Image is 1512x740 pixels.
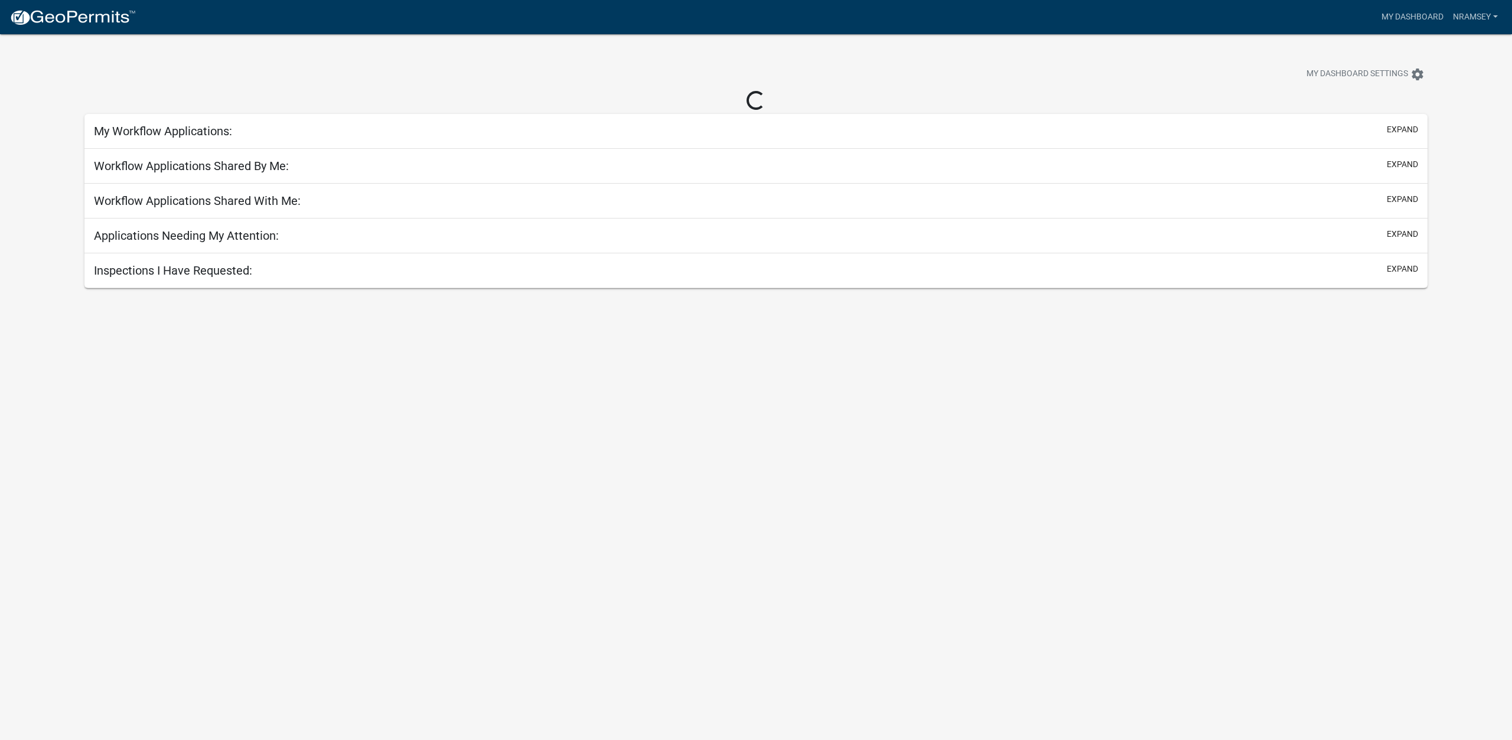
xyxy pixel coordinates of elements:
h5: My Workflow Applications: [94,124,232,138]
button: expand [1387,263,1418,275]
button: expand [1387,123,1418,136]
h5: Workflow Applications Shared By Me: [94,159,289,173]
button: expand [1387,228,1418,240]
h5: Applications Needing My Attention: [94,229,279,243]
a: nramsey [1448,6,1503,28]
span: My Dashboard Settings [1306,67,1408,82]
h5: Inspections I Have Requested: [94,263,252,278]
h5: Workflow Applications Shared With Me: [94,194,301,208]
a: My Dashboard [1377,6,1448,28]
button: expand [1387,158,1418,171]
button: My Dashboard Settingssettings [1297,63,1434,86]
button: expand [1387,193,1418,206]
i: settings [1410,67,1425,82]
